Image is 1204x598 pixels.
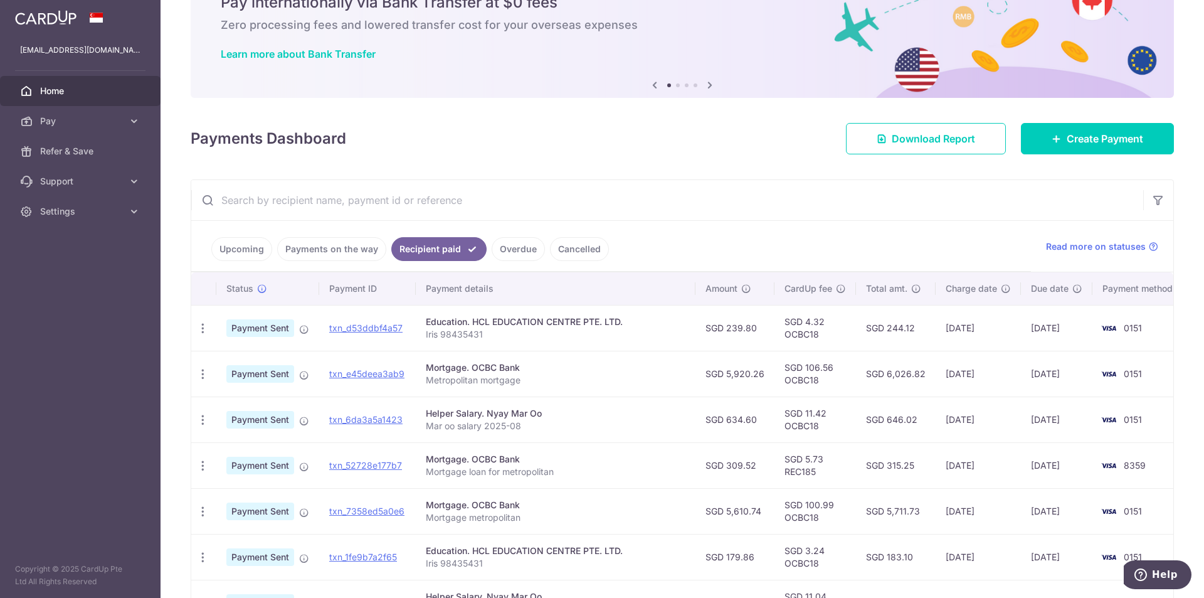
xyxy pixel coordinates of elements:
p: Metropolitan mortgage [426,374,685,387]
span: Home [40,85,123,97]
img: Bank Card [1096,412,1121,427]
td: [DATE] [936,534,1021,580]
span: Pay [40,115,123,127]
td: [DATE] [1021,534,1092,580]
span: Payment Sent [226,457,294,474]
span: Refer & Save [40,145,123,158]
span: CardUp fee [784,282,832,295]
td: SGD 315.25 [856,442,936,488]
td: SGD 4.32 OCBC18 [774,305,856,351]
div: Mortgage. OCBC Bank [426,453,685,466]
span: Create Payment [1067,131,1143,146]
div: Helper Salary. Nyay Mar Oo [426,407,685,420]
img: Bank Card [1096,321,1121,336]
td: [DATE] [936,488,1021,534]
input: Search by recipient name, payment id or reference [191,180,1143,220]
td: SGD 244.12 [856,305,936,351]
span: Download Report [892,131,975,146]
img: Bank Card [1096,550,1121,565]
td: SGD 634.60 [695,397,774,442]
p: Mortgage metropolitan [426,511,685,524]
span: Due date [1031,282,1069,295]
p: Mar oo salary 2025-08 [426,420,685,432]
img: Bank Card [1096,504,1121,519]
a: Cancelled [550,237,609,261]
a: txn_1fe9b7a2f65 [329,552,397,562]
td: [DATE] [936,442,1021,488]
p: Iris 98435431 [426,557,685,570]
td: [DATE] [1021,488,1092,534]
td: [DATE] [1021,442,1092,488]
img: CardUp [15,10,77,25]
a: txn_d53ddbf4a57 [329,323,403,333]
a: Payments on the way [277,237,386,261]
td: [DATE] [936,351,1021,397]
img: Bank Card [1096,366,1121,382]
td: SGD 5.73 REC185 [774,442,856,488]
td: SGD 5,920.26 [695,351,774,397]
td: [DATE] [936,305,1021,351]
a: txn_6da3a5a1423 [329,414,403,425]
div: Education. HCL EDUCATION CENTRE PTE. LTD. [426,545,685,557]
p: Mortgage loan for metropolitan [426,466,685,478]
span: Support [40,175,123,188]
td: SGD 239.80 [695,305,774,351]
span: Read more on statuses [1046,240,1146,253]
td: SGD 5,610.74 [695,488,774,534]
span: Payment Sent [226,548,294,566]
span: Payment Sent [226,319,294,337]
span: 0151 [1124,368,1142,379]
td: [DATE] [1021,305,1092,351]
span: Payment Sent [226,503,294,520]
img: Bank Card [1096,458,1121,473]
th: Payment details [416,272,695,305]
a: Upcoming [211,237,272,261]
span: 0151 [1124,506,1142,516]
span: 8359 [1124,460,1146,471]
th: Payment ID [319,272,416,305]
span: Status [226,282,253,295]
h4: Payments Dashboard [191,127,346,150]
td: SGD 646.02 [856,397,936,442]
span: 0151 [1124,414,1142,425]
h6: Zero processing fees and lowered transfer cost for your overseas expenses [221,18,1144,33]
th: Payment method [1092,272,1188,305]
p: [EMAIL_ADDRESS][DOMAIN_NAME] [20,44,140,56]
span: 0151 [1124,323,1142,333]
td: SGD 183.10 [856,534,936,580]
td: [DATE] [1021,397,1092,442]
span: Payment Sent [226,365,294,383]
td: SGD 106.56 OCBC18 [774,351,856,397]
td: [DATE] [936,397,1021,442]
a: Recipient paid [391,237,487,261]
td: SGD 6,026.82 [856,351,936,397]
a: txn_e45deea3ab9 [329,368,404,379]
td: SGD 100.99 OCBC18 [774,488,856,534]
a: Download Report [846,123,1006,154]
a: Overdue [492,237,545,261]
div: Mortgage. OCBC Bank [426,499,685,511]
p: Iris 98435431 [426,328,685,341]
td: SGD 179.86 [695,534,774,580]
td: SGD 309.52 [695,442,774,488]
td: SGD 5,711.73 [856,488,936,534]
a: txn_7358ed5a0e6 [329,506,404,516]
span: Amount [705,282,737,295]
a: Create Payment [1021,123,1174,154]
span: Total amt. [866,282,907,295]
td: SGD 11.42 OCBC18 [774,397,856,442]
span: Settings [40,205,123,218]
span: Charge date [946,282,997,295]
span: Payment Sent [226,411,294,429]
a: Learn more about Bank Transfer [221,48,376,60]
td: [DATE] [1021,351,1092,397]
iframe: Opens a widget where you can find more information [1124,560,1191,592]
td: SGD 3.24 OCBC18 [774,534,856,580]
span: 0151 [1124,552,1142,562]
div: Mortgage. OCBC Bank [426,361,685,374]
a: txn_52728e177b7 [329,460,402,471]
div: Education. HCL EDUCATION CENTRE PTE. LTD. [426,316,685,328]
a: Read more on statuses [1046,240,1158,253]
